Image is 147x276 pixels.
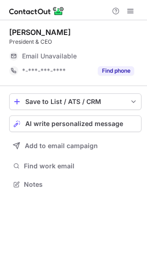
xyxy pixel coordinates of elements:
button: save-profile-one-click [9,93,141,110]
button: AI write personalized message [9,115,141,132]
button: Reveal Button [98,66,134,75]
span: Email Unavailable [22,52,77,60]
div: [PERSON_NAME] [9,28,71,37]
span: AI write personalized message [25,120,123,127]
button: Add to email campaign [9,138,141,154]
div: Save to List / ATS / CRM [25,98,125,105]
span: Notes [24,180,138,189]
button: Find work email [9,160,141,172]
span: Find work email [24,162,138,170]
span: Add to email campaign [25,142,98,149]
button: Notes [9,178,141,191]
div: President & CEO [9,38,141,46]
img: ContactOut v5.3.10 [9,6,64,17]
